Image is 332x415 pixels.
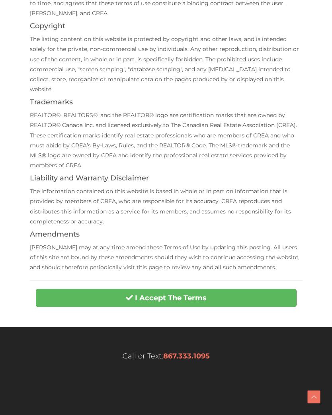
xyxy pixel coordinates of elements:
p: Call or Text: [12,351,320,362]
button: I Accept The Terms [36,289,297,307]
h4: Liability and Warranty Disclaimer [30,174,303,182]
h4: Amendments [30,231,303,239]
p: The listing content on this website is protected by copyright and other laws, and is intended sol... [30,34,303,94]
p: REALTOR®, REALTORS®, and the REALTOR® logo are certification marks that are owned by REALTOR® Can... [30,110,303,170]
p: [PERSON_NAME] may at any time amend these Terms of Use by updating this posting. All users of thi... [30,243,303,273]
h4: Copyright [30,22,303,30]
a: 867.333.1095 [163,352,210,360]
p: The information contained on this website is based in whole or in part on information that is pro... [30,186,303,227]
h4: Trademarks [30,98,303,106]
strong: I Accept The Terms [135,294,207,302]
